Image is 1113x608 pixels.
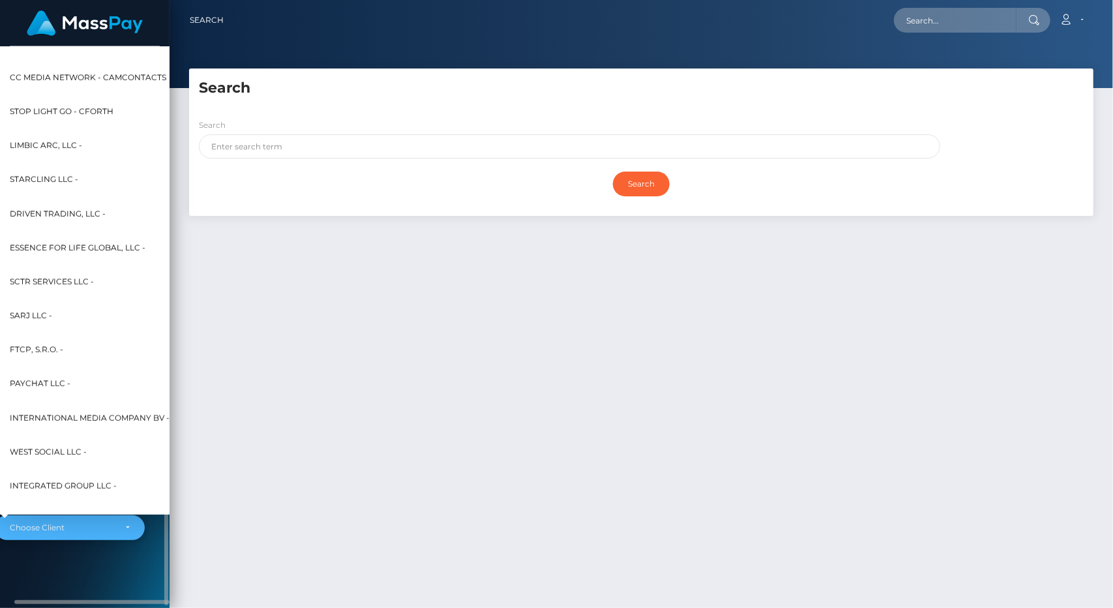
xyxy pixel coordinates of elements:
span: Essence for Life Global, LLC - [10,239,145,256]
span: West Social LLC - [10,444,87,461]
input: Enter search term [199,134,940,159]
input: Search [613,172,670,196]
span: SARJ LLC - [10,307,52,324]
img: MassPay Logo [27,10,143,36]
span: Paychat LLC - [10,375,70,392]
a: Search [190,7,224,34]
span: Starcling LLC - [10,171,78,188]
span: Limbic Arc, LLC - [10,137,82,154]
span: SCTR Services LLC - [10,273,94,290]
span: FTCP, s.r.o. - [10,341,63,358]
div: Choose Client [10,523,115,533]
span: CC Media Network - CamContacts [10,69,166,86]
span: Integrated Group LLC - [10,478,117,494]
label: Search [199,119,226,131]
span: Driven Trading, LLC - [10,205,106,222]
span: International Media Company BV - [10,410,170,427]
h5: Search [199,78,1084,99]
span: Stop Light Go - CForth [10,103,113,120]
input: Search... [894,8,1017,33]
